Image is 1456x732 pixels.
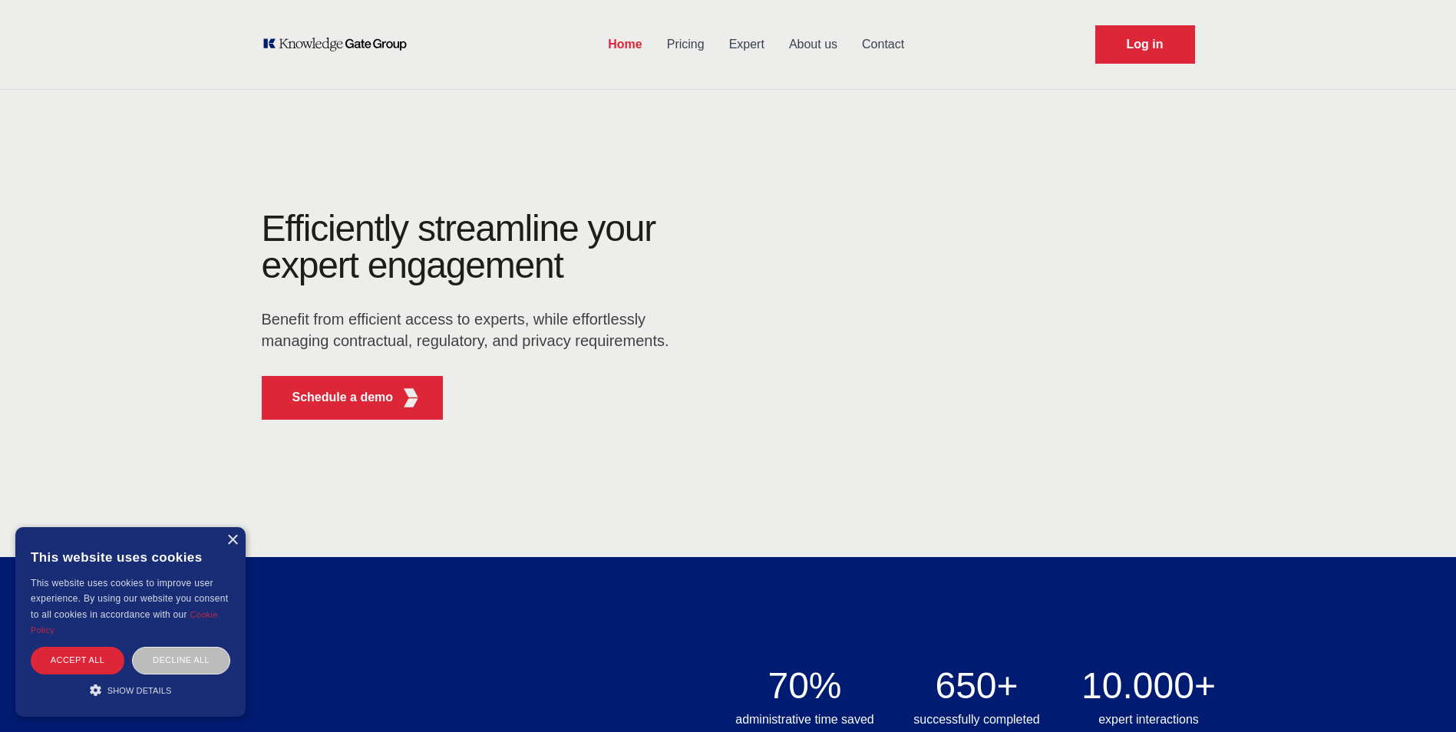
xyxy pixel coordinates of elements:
a: Request Demo [1095,25,1195,64]
a: Pricing [655,25,717,64]
button: Schedule a demoKGG Fifth Element RED [262,376,444,420]
img: KGG Fifth Element RED [401,388,420,407]
div: Show details [31,682,230,697]
a: About us [777,25,850,64]
a: Cookie Policy [31,610,218,635]
a: Home [596,25,654,64]
div: Decline all [132,647,230,674]
p: Schedule a demo [292,388,394,407]
p: Benefit from efficient access to experts, while effortlessly managing contractual, regulatory, an... [262,308,679,351]
img: KGG Fifth Element RED [728,100,1220,542]
h2: 650+ [900,668,1054,704]
a: Expert [717,25,777,64]
a: KOL Knowledge Platform: Talk to Key External Experts (KEE) [262,37,418,52]
h2: 70% [728,668,882,704]
h1: Efficiently streamline your expert engagement [262,208,656,285]
div: Accept all [31,647,124,674]
span: This website uses cookies to improve user experience. By using our website you consent to all coo... [31,578,228,620]
div: This website uses cookies [31,539,230,575]
h2: 10.000+ [1072,668,1226,704]
iframe: Chat Widget [1379,658,1456,732]
a: Contact [850,25,916,64]
div: Close [226,535,238,546]
span: Show details [107,686,172,695]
